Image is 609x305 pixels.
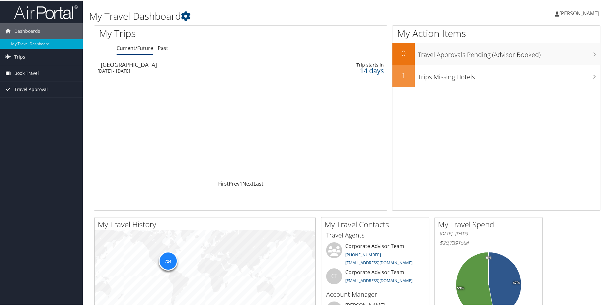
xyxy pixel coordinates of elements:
a: Prev [229,180,240,187]
h3: Account Manager [326,289,424,298]
h6: [DATE] - [DATE] [440,230,538,236]
h1: My Travel Dashboard [89,9,433,22]
h2: 1 [392,69,415,80]
a: [PERSON_NAME] [555,3,605,22]
a: 0Travel Approvals Pending (Advisor Booked) [392,42,600,64]
a: Current/Future [117,44,153,51]
span: Book Travel [14,65,39,81]
div: [DATE] - [DATE] [97,67,281,73]
h3: Trips Missing Hotels [418,69,600,81]
a: [PHONE_NUMBER] [345,251,381,257]
a: 1Trips Missing Hotels [392,64,600,87]
span: $20,739 [440,239,458,246]
h1: My Trips [99,26,260,39]
a: 1 [240,180,242,187]
span: Trips [14,48,25,64]
span: Travel Approval [14,81,48,97]
div: [GEOGRAPHIC_DATA] [101,61,284,67]
h6: Total [440,239,538,246]
tspan: 47% [513,280,520,284]
tspan: 0% [486,255,491,259]
h2: My Travel Spend [438,218,542,229]
a: [EMAIL_ADDRESS][DOMAIN_NAME] [345,259,412,265]
li: Corporate Advisor Team [323,268,427,288]
div: 724 [158,251,177,270]
a: Next [242,180,254,187]
div: CT [326,268,342,284]
h3: Travel Agents [326,230,424,239]
li: Corporate Advisor Team [323,242,427,268]
a: Past [158,44,168,51]
a: Last [254,180,263,187]
span: Dashboards [14,23,40,39]
span: [PERSON_NAME] [559,9,599,16]
h3: Travel Approvals Pending (Advisor Booked) [418,46,600,59]
img: airportal-logo.png [14,4,78,19]
div: 14 days [320,67,384,73]
tspan: 53% [457,286,464,290]
h2: 0 [392,47,415,58]
div: Trip starts in [320,61,384,67]
h2: My Travel History [98,218,315,229]
h1: My Action Items [392,26,600,39]
h2: My Travel Contacts [325,218,429,229]
a: First [218,180,229,187]
a: [EMAIL_ADDRESS][DOMAIN_NAME] [345,277,412,283]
